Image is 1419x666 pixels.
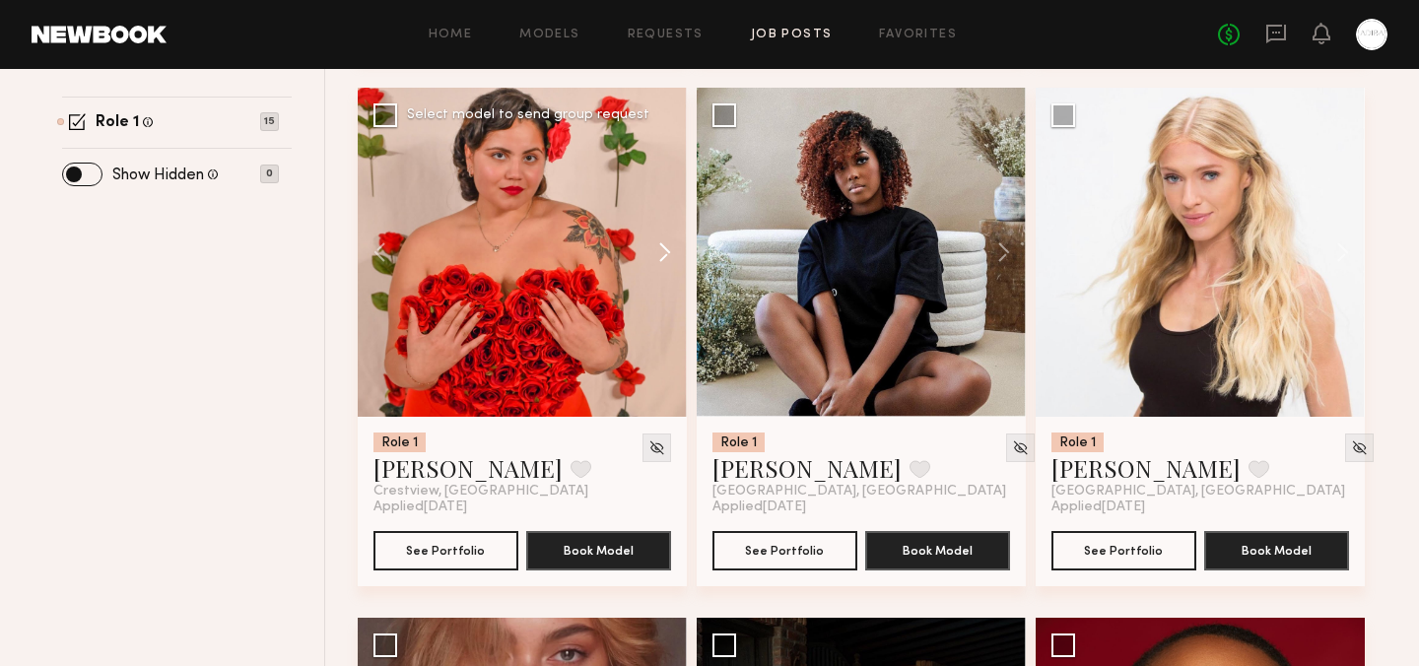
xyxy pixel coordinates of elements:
a: Home [429,29,473,41]
p: 0 [260,165,279,183]
a: Models [519,29,579,41]
label: Role 1 [96,115,139,131]
img: Unhide Model [648,439,665,456]
div: Role 1 [1051,433,1104,452]
span: Crestview, [GEOGRAPHIC_DATA] [373,484,588,499]
button: Book Model [526,531,671,570]
span: [GEOGRAPHIC_DATA], [GEOGRAPHIC_DATA] [1051,484,1345,499]
a: Requests [628,29,704,41]
a: Book Model [1204,541,1349,558]
a: [PERSON_NAME] [1051,452,1241,484]
img: Unhide Model [1012,439,1029,456]
span: [GEOGRAPHIC_DATA], [GEOGRAPHIC_DATA] [712,484,1006,499]
a: Book Model [526,541,671,558]
a: Job Posts [751,29,833,41]
button: See Portfolio [373,531,518,570]
div: Role 1 [373,433,426,452]
div: Select model to send group request [407,108,649,122]
div: Applied [DATE] [373,499,671,515]
img: Unhide Model [1351,439,1368,456]
div: Applied [DATE] [712,499,1010,515]
button: See Portfolio [1051,531,1196,570]
a: [PERSON_NAME] [712,452,902,484]
button: See Portfolio [712,531,857,570]
div: Role 1 [712,433,765,452]
label: Show Hidden [112,167,204,183]
a: Favorites [879,29,957,41]
div: Applied [DATE] [1051,499,1349,515]
p: 15 [260,112,279,131]
a: Book Model [865,541,1010,558]
button: Book Model [865,531,1010,570]
a: [PERSON_NAME] [373,452,563,484]
button: Book Model [1204,531,1349,570]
